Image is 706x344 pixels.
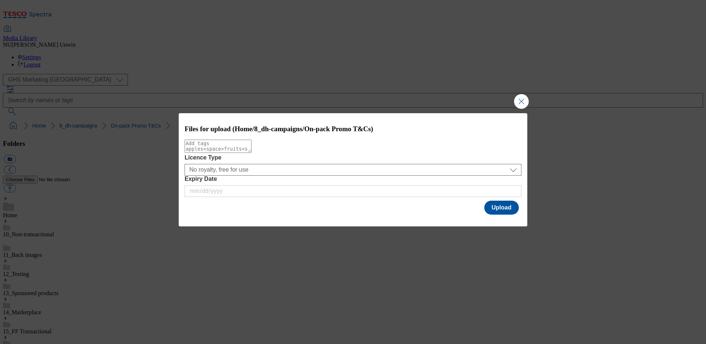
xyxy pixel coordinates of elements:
div: Modal [179,113,527,227]
label: Licence Type [185,154,521,161]
button: Upload [484,201,519,215]
h3: Files for upload (Home/8_dh-campaigns/On-pack Promo T&Cs) [185,125,521,133]
label: Expiry Date [185,176,521,182]
button: Close Modal [514,94,529,109]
